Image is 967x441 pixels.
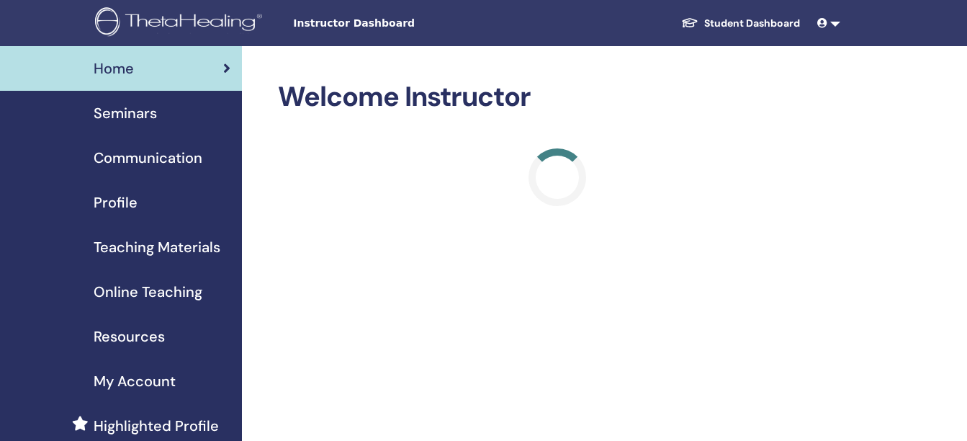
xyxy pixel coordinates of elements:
[94,415,219,437] span: Highlighted Profile
[94,102,157,124] span: Seminars
[94,370,176,392] span: My Account
[94,147,202,169] span: Communication
[94,281,202,303] span: Online Teaching
[278,81,837,114] h2: Welcome Instructor
[95,7,267,40] img: logo.png
[681,17,698,29] img: graduation-cap-white.svg
[670,10,811,37] a: Student Dashboard
[293,16,509,31] span: Instructor Dashboard
[94,326,165,347] span: Resources
[94,58,134,79] span: Home
[94,236,220,258] span: Teaching Materials
[94,192,138,213] span: Profile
